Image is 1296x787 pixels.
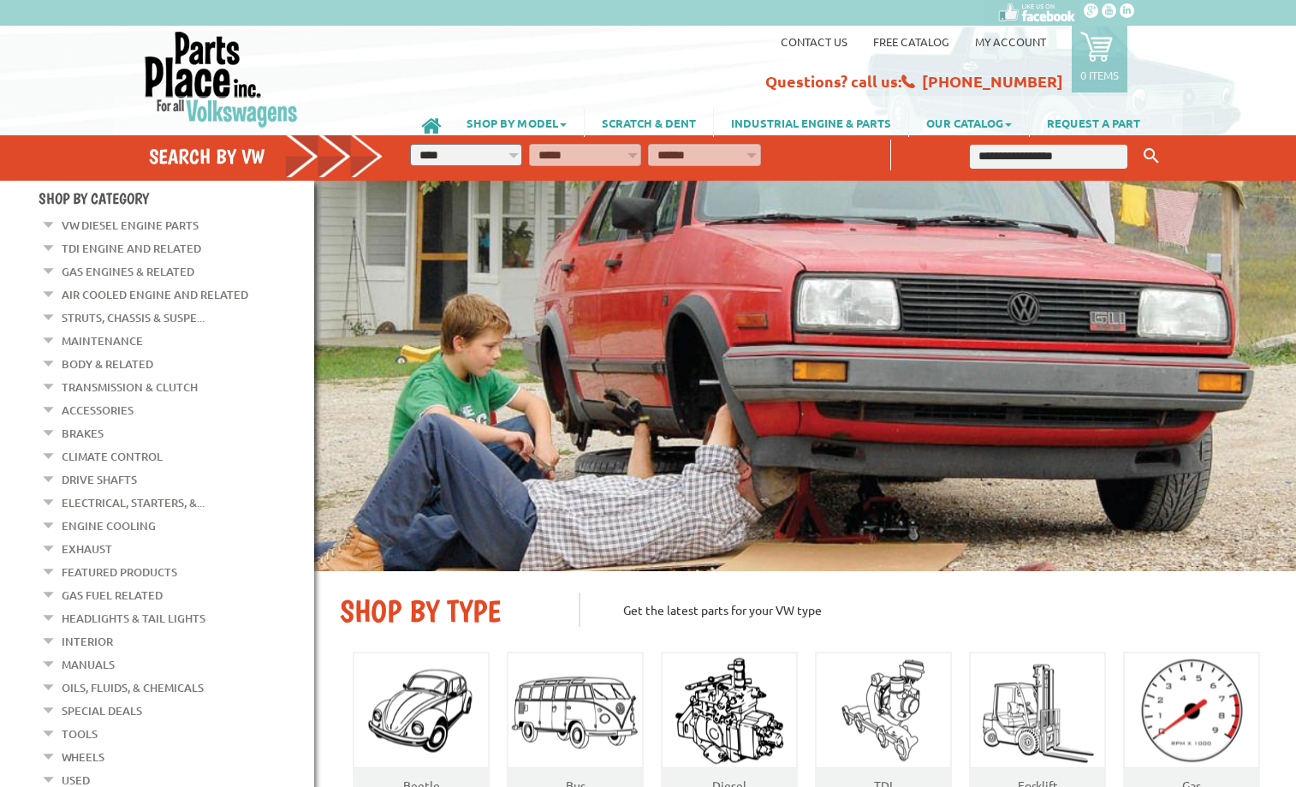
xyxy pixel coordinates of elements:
[62,260,194,283] a: Gas Engines & Related
[62,214,199,236] a: VW Diesel Engine Parts
[62,330,143,352] a: Maintenance
[873,34,949,49] a: Free Catalog
[978,653,1097,768] img: Forklift
[1072,26,1127,92] a: 0 items
[62,677,204,699] a: Oils, Fluids, & Chemicals
[62,422,104,444] a: Brakes
[62,515,156,537] a: Engine Cooling
[62,700,142,722] a: Special Deals
[354,666,488,756] img: Beatle
[314,181,1296,571] img: First slide [900x500]
[1138,142,1164,170] button: Keyword Search
[62,607,205,629] a: Headlights & Tail Lights
[508,671,642,751] img: Bus
[62,561,177,583] a: Featured Products
[62,307,205,329] a: Struts, Chassis & Suspe...
[714,108,908,137] a: INDUSTRIAL ENGINE & PARTS
[62,538,112,560] a: Exhaust
[62,237,201,259] a: TDI Engine and Related
[579,593,1270,627] p: Get the latest parts for your VW type
[62,653,115,676] a: Manuals
[62,492,205,514] a: Electrical, Starters, &...
[62,630,113,653] a: Interior
[781,34,847,49] a: Contact us
[1030,108,1157,137] a: REQUEST A PART
[340,593,553,629] h2: SHOP BY TYPE
[1080,68,1119,82] p: 0 items
[828,653,939,768] img: TDI
[449,108,584,137] a: SHOP BY MODEL
[668,653,792,768] img: Diesel
[62,353,153,375] a: Body & Related
[62,376,198,398] a: Transmission & Clutch
[143,30,300,128] img: Parts Place Inc!
[149,144,383,169] h4: Search by VW
[909,108,1029,137] a: OUR CATALOG
[62,283,248,306] a: Air Cooled Engine and Related
[39,189,314,207] h4: Shop By Category
[62,468,137,491] a: Drive Shafts
[62,445,163,468] a: Climate Control
[62,746,104,768] a: Wheels
[62,723,98,745] a: Tools
[585,108,713,137] a: SCRATCH & DENT
[975,34,1046,49] a: My Account
[62,584,163,606] a: Gas Fuel Related
[1125,655,1258,767] img: Gas
[62,399,134,421] a: Accessories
